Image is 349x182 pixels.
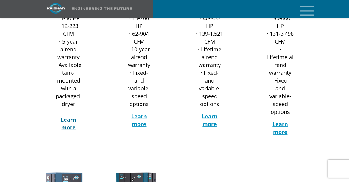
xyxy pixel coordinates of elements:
p: · 15-200 HP · 62-904 CFM · 10-year airend warranty · Fixed- and variable-speed options [126,14,153,108]
a: mobile menu [297,4,308,14]
p: · 30-600 HP · 131-3,498 CFM · Lifetime airend warranty · Fixed- and variable-speed options [267,14,294,116]
p: · 5-50 HP · 12-223 CFM · 5-year airend warranty · Available tank-mounted with a packaged dryer [55,14,82,131]
a: Learn more [202,113,218,128]
img: kaishan logo [33,3,78,14]
p: · 40-300 HP · 139-1,521 CFM · Lifetime airend warranty · Fixed- and variable-speed options [196,14,223,108]
a: Learn more [61,116,77,131]
a: Learn more [273,120,288,135]
a: Learn more [132,113,147,128]
img: Engineering the future [72,7,132,10]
